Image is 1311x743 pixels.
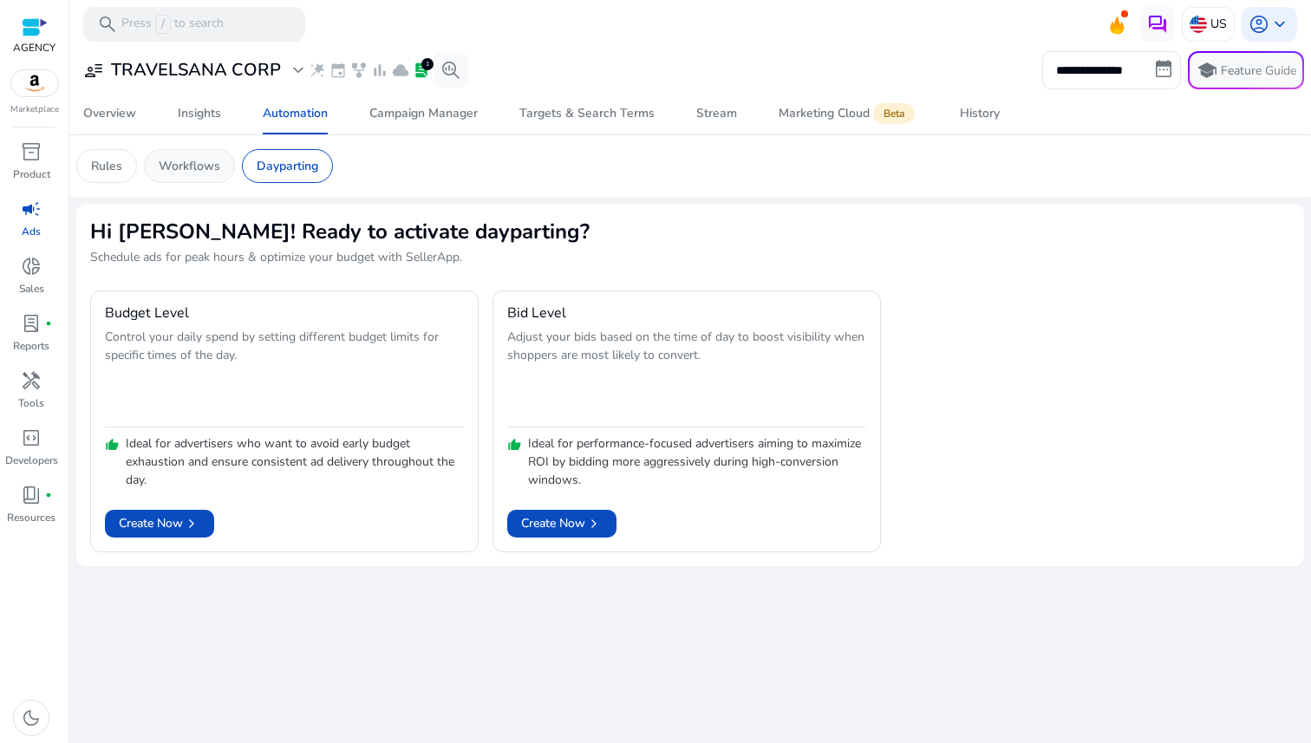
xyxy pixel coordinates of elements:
[105,328,464,421] p: Control your daily spend by setting different budget limits for specific times of the day.
[45,320,52,327] span: fiber_manual_record
[21,199,42,219] span: campaign
[105,305,189,322] h4: Budget Level
[105,510,214,538] button: Create Nowchevron_right
[121,15,224,34] p: Press to search
[1210,9,1227,39] p: US
[159,157,220,175] p: Workflows
[350,62,368,79] span: family_history
[421,58,434,70] div: 1
[873,103,915,124] span: Beta
[519,108,655,120] div: Targets & Search Terms
[21,485,42,505] span: book_4
[21,707,42,728] span: dark_mode
[21,313,42,334] span: lab_profile
[1249,14,1269,35] span: account_circle
[507,510,616,538] button: Create Nowchevron_right
[83,108,136,120] div: Overview
[19,281,44,297] p: Sales
[105,438,119,452] span: thumb_up
[369,108,478,120] div: Campaign Manager
[507,328,866,421] p: Adjust your bids based on the time of day to boost visibility when shoppers are most likely to co...
[696,108,737,120] div: Stream
[90,218,1290,245] h2: Hi [PERSON_NAME]! Ready to activate dayparting?
[21,256,42,277] span: donut_small
[1269,14,1290,35] span: keyboard_arrow_down
[521,514,603,532] span: Create Now
[183,515,200,532] span: chevron_right
[1190,16,1207,33] img: us.svg
[21,370,42,391] span: handyman
[392,62,409,79] span: cloud
[111,60,281,81] h3: TRAVELSANA CORP
[960,108,1000,120] div: History
[21,427,42,448] span: code_blocks
[13,338,49,354] p: Reports
[11,70,58,96] img: amazon.svg
[18,395,44,411] p: Tools
[1221,62,1296,80] p: Feature Guide
[83,60,104,81] span: user_attributes
[13,166,50,182] p: Product
[507,305,566,322] h4: Bid Level
[178,108,221,120] div: Insights
[440,60,461,81] span: search_insights
[507,438,521,452] span: thumb_up
[413,62,430,79] span: lab_profile
[90,249,1290,266] p: Schedule ads for peak hours & optimize your budget with SellerApp.
[13,40,55,55] p: AGENCY
[10,103,59,116] p: Marketplace
[371,62,388,79] span: bar_chart
[288,60,309,81] span: expand_more
[7,510,55,525] p: Resources
[528,434,866,489] p: Ideal for performance-focused advertisers aiming to maximize ROI by bidding more aggressively dur...
[1188,51,1304,89] button: schoolFeature Guide
[585,515,603,532] span: chevron_right
[309,62,326,79] span: wand_stars
[126,434,464,489] p: Ideal for advertisers who want to avoid early budget exhaustion and ensure consistent ad delivery...
[45,492,52,499] span: fiber_manual_record
[91,157,122,175] p: Rules
[779,107,918,121] div: Marketing Cloud
[22,224,41,239] p: Ads
[1197,60,1217,81] span: school
[21,141,42,162] span: inventory_2
[329,62,347,79] span: event
[434,53,468,88] button: search_insights
[97,14,118,35] span: search
[155,15,171,34] span: /
[5,453,58,468] p: Developers
[257,157,318,175] p: Dayparting
[263,108,328,120] div: Automation
[119,514,200,532] span: Create Now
